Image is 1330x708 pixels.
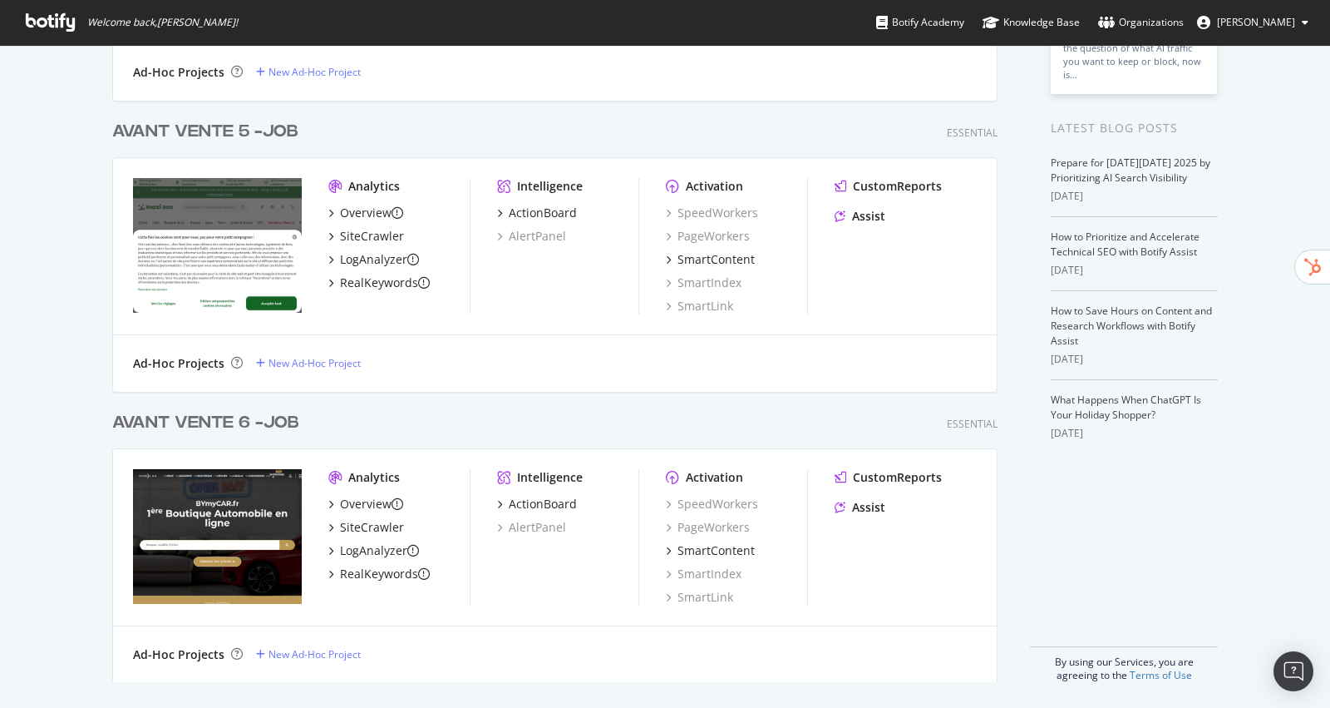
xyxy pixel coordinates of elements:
div: CustomReports [853,469,942,486]
a: AVANT VENTE 6 -JOB [112,411,306,435]
div: New Ad-Hoc Project [268,65,361,79]
div: ActionBoard [509,205,577,221]
div: AVANT VENTE 6 - [112,411,299,435]
div: Assist [852,208,885,225]
div: [DATE] [1051,263,1218,278]
a: SmartContent [666,542,755,559]
div: Intelligence [517,178,583,195]
a: LogAnalyzer [328,251,419,268]
a: What Happens When ChatGPT Is Your Holiday Shopper? [1051,393,1201,422]
a: Prepare for [DATE][DATE] 2025 by Prioritizing AI Search Visibility [1051,156,1210,185]
div: Essential [947,417,997,431]
div: Overview [340,205,392,221]
div: ActionBoard [509,496,577,512]
div: Activation [686,469,743,486]
div: Essential [947,126,997,140]
div: LogAnalyzer [340,251,407,268]
a: SmartIndex [666,566,741,582]
a: LogAnalyzer [328,542,419,559]
a: New Ad-Hoc Project [256,647,361,661]
div: SiteCrawler [340,519,404,536]
div: RealKeywords [340,566,418,582]
button: [PERSON_NAME] [1184,9,1322,36]
div: AVANT VENTE 5 - [112,120,298,144]
a: SpeedWorkers [666,205,758,221]
div: CustomReports [853,178,942,195]
a: SiteCrawler [328,519,404,536]
a: AlertPanel [497,228,566,245]
a: New Ad-Hoc Project [256,65,361,79]
div: SiteCrawler [340,228,404,245]
div: New Ad-Hoc Project [268,647,361,661]
div: Overview [340,496,392,512]
div: Botify Academy [876,14,964,31]
a: RealKeywords [328,566,430,582]
div: Analytics [348,469,400,486]
div: New Ad-Hoc Project [268,356,361,370]
a: CustomReports [835,469,942,486]
div: By using our Services, you are agreeing to the [1030,646,1218,682]
a: PageWorkers [666,519,750,536]
div: Organizations [1098,14,1184,31]
div: Open Intercom Messenger [1273,651,1313,691]
div: SmartContent [677,251,755,268]
div: Ad-Hoc Projects [133,64,224,81]
b: JOB [263,123,298,140]
a: Overview [328,496,403,512]
a: How to Save Hours on Content and Research Workflows with Botify Assist [1051,304,1212,348]
div: Activation [686,178,743,195]
div: [DATE] [1051,189,1218,204]
div: SmartContent [677,542,755,559]
a: SiteCrawler [328,228,404,245]
div: Intelligence [517,469,583,486]
a: CustomReports [835,178,942,195]
div: Ad-Hoc Projects [133,646,224,663]
a: Assist [835,499,885,516]
div: RealKeywords [340,275,418,291]
a: New Ad-Hoc Project [256,356,361,370]
a: How to Prioritize and Accelerate Technical SEO with Botify Assist [1051,230,1199,259]
a: ActionBoard [497,205,577,221]
div: [DATE] [1051,426,1218,441]
a: SmartIndex [666,275,741,291]
a: Terms of Use [1130,668,1192,682]
a: SmartLink [666,298,733,314]
a: Assist [835,208,885,225]
b: JOB [264,414,299,431]
a: Overview [328,205,403,221]
a: AVANT VENTE 5 -JOB [112,120,305,144]
a: AlertPanel [497,519,566,536]
a: RealKeywords [328,275,430,291]
div: Assist [852,499,885,516]
div: Knowledge Base [983,14,1080,31]
img: reqins.fr [133,178,302,313]
span: Olivier Job [1217,15,1295,29]
a: ActionBoard [497,496,577,512]
a: SpeedWorkers [666,496,758,512]
div: If you haven’t yet grappled with the question of what AI traffic you want to keep or block, now is… [1063,28,1204,82]
a: SmartContent [666,251,755,268]
a: SmartLink [666,589,733,606]
span: Welcome back, [PERSON_NAME] ! [87,16,238,29]
div: LogAnalyzer [340,542,407,559]
a: PageWorkers [666,228,750,245]
div: Analytics [348,178,400,195]
div: [DATE] [1051,352,1218,367]
div: Latest Blog Posts [1051,119,1218,137]
img: latribu.fr [133,469,302,604]
div: Ad-Hoc Projects [133,355,224,372]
